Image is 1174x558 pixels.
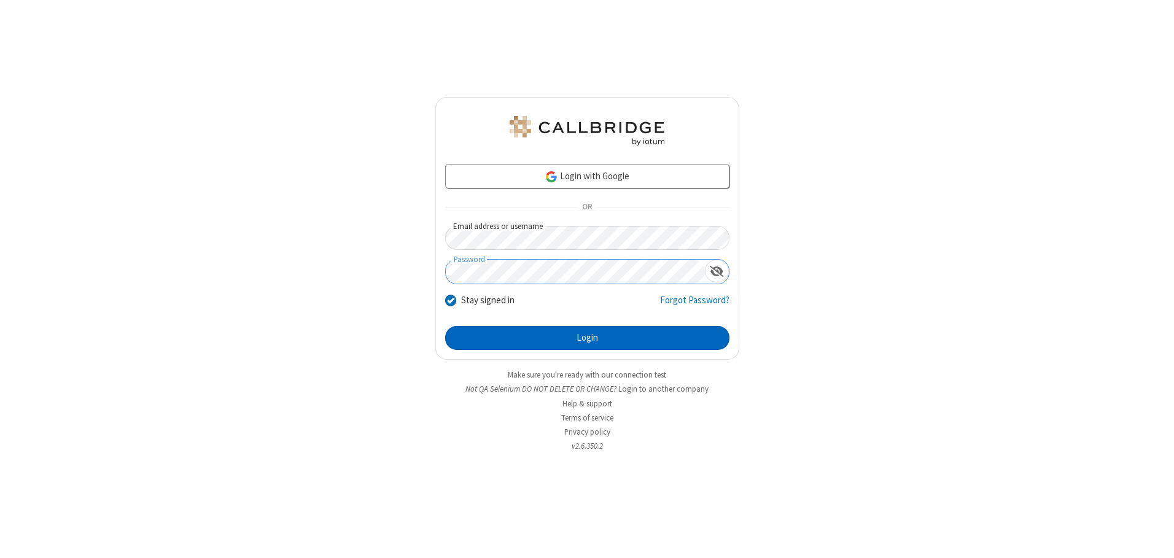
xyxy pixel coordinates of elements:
img: google-icon.png [545,170,558,184]
img: QA Selenium DO NOT DELETE OR CHANGE [507,116,667,145]
li: Not QA Selenium DO NOT DELETE OR CHANGE? [435,383,739,395]
a: Forgot Password? [660,293,729,317]
a: Login with Google [445,164,729,188]
a: Terms of service [561,413,613,423]
a: Help & support [562,398,612,409]
a: Privacy policy [564,427,610,437]
a: Make sure you're ready with our connection test [508,370,666,380]
label: Stay signed in [461,293,515,308]
button: Login [445,326,729,351]
div: Show password [705,260,729,282]
li: v2.6.350.2 [435,440,739,452]
button: Login to another company [618,383,709,395]
input: Email address or username [445,226,729,250]
input: Password [446,260,705,284]
span: OR [577,199,597,216]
